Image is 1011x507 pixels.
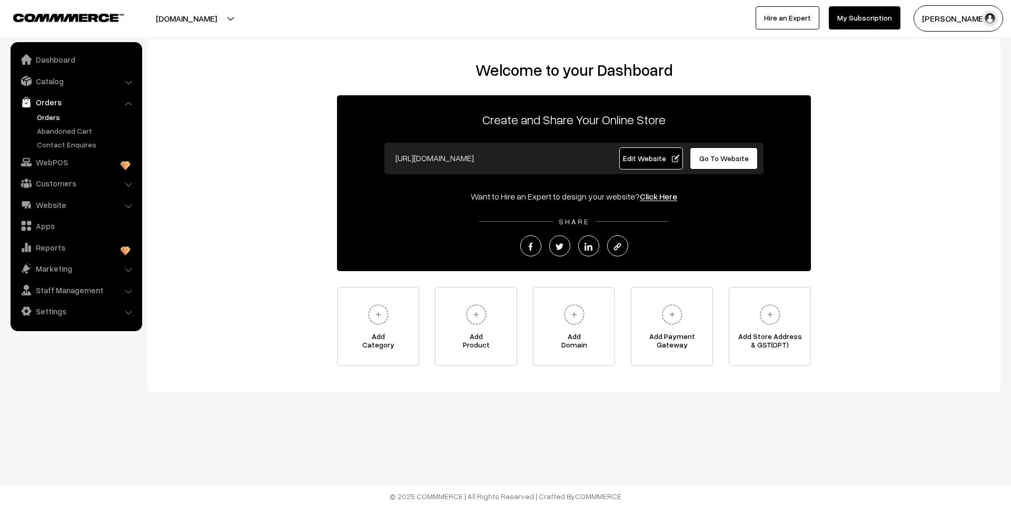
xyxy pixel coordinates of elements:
a: Orders [13,93,138,112]
p: Create and Share Your Online Store [337,110,811,129]
img: plus.svg [658,300,687,329]
a: Dashboard [13,50,138,69]
span: Go To Website [699,154,749,163]
a: WebPOS [13,153,138,172]
span: Add Payment Gateway [631,332,712,353]
span: Add Product [435,332,517,353]
a: Orders [34,112,138,123]
span: Add Domain [533,332,614,353]
a: Add Store Address& GST(OPT) [729,287,811,366]
a: Edit Website [619,147,683,170]
span: SHARE [553,217,595,226]
a: Abandoned Cart [34,125,138,136]
a: COMMMERCE [13,11,105,23]
img: plus.svg [560,300,589,329]
img: plus.svg [364,300,393,329]
img: plus.svg [462,300,491,329]
img: plus.svg [756,300,785,329]
div: Want to Hire an Expert to design your website? [337,190,811,203]
span: Add Category [338,332,419,353]
a: Staff Management [13,281,138,300]
span: Edit Website [623,154,679,163]
a: Marketing [13,259,138,278]
img: COMMMERCE [13,14,124,22]
a: My Subscription [829,6,900,29]
a: AddDomain [533,287,615,366]
a: Customers [13,174,138,193]
a: AddProduct [435,287,517,366]
a: Reports [13,238,138,257]
a: Hire an Expert [756,6,819,29]
a: Apps [13,216,138,235]
span: Add Store Address & GST(OPT) [729,332,810,353]
button: [PERSON_NAME] [914,5,1003,32]
a: Go To Website [690,147,758,170]
h2: Welcome to your Dashboard [158,61,990,79]
a: COMMMERCE [575,492,621,501]
a: Contact Enquires [34,139,138,150]
a: Click Here [640,191,677,202]
a: Settings [13,302,138,321]
img: user [982,11,998,26]
a: Website [13,195,138,214]
a: Catalog [13,72,138,91]
button: [DOMAIN_NAME] [119,5,254,32]
a: Add PaymentGateway [631,287,713,366]
a: AddCategory [337,287,419,366]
